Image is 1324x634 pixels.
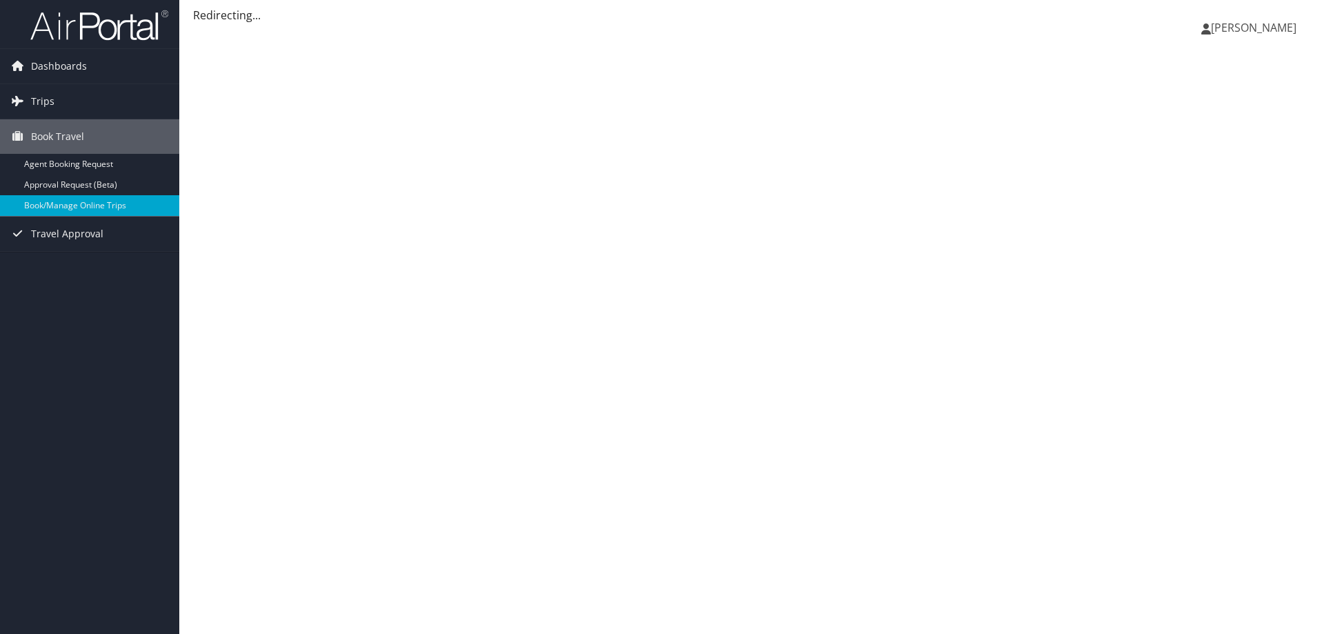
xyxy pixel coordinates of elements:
[31,217,103,251] span: Travel Approval
[1211,20,1296,35] span: [PERSON_NAME]
[193,7,1310,23] div: Redirecting...
[30,9,168,41] img: airportal-logo.png
[31,84,54,119] span: Trips
[31,49,87,83] span: Dashboards
[31,119,84,154] span: Book Travel
[1201,7,1310,48] a: [PERSON_NAME]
